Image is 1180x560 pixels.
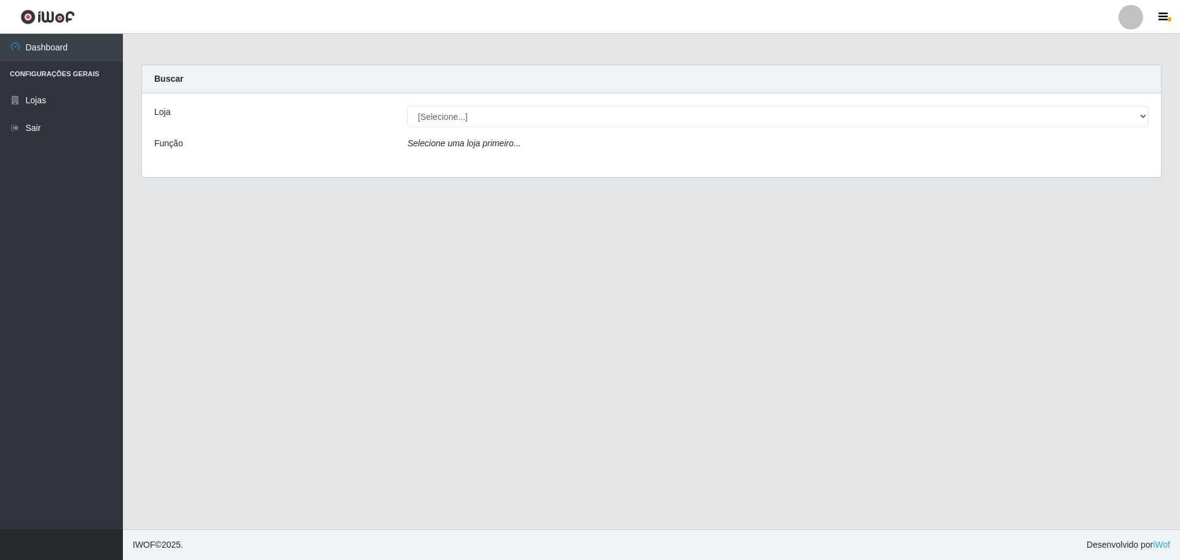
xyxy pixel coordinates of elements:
[1153,540,1170,550] a: iWof
[407,138,521,148] i: Selecione uma loja primeiro...
[154,106,170,119] label: Loja
[133,540,155,550] span: IWOF
[154,137,183,150] label: Função
[20,9,75,25] img: CoreUI Logo
[133,538,183,551] span: © 2025 .
[1087,538,1170,551] span: Desenvolvido por
[154,74,183,84] strong: Buscar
